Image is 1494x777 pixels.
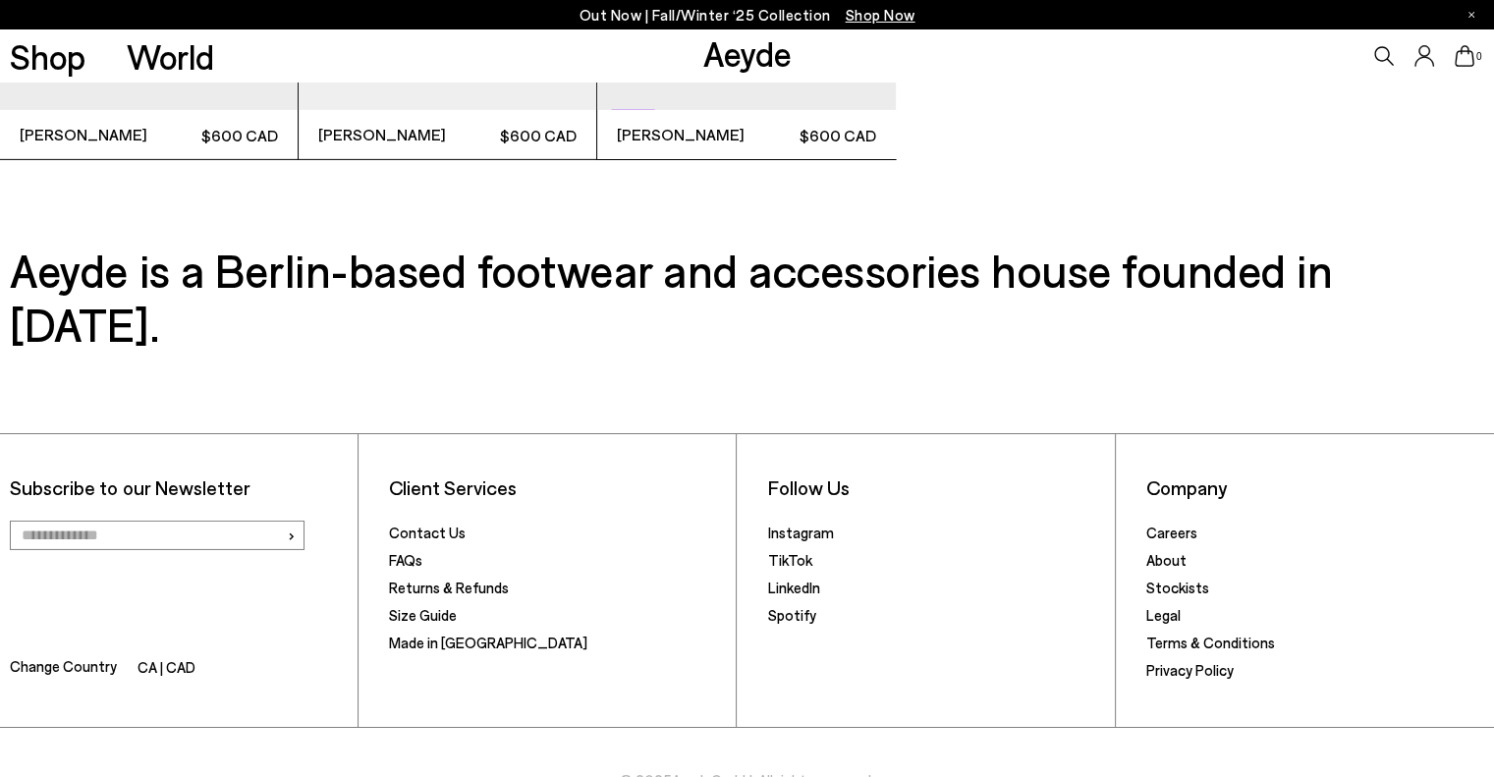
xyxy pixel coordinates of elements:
[10,243,1483,351] h3: Aeyde is a Berlin-based footwear and accessories house founded in [DATE].
[1146,661,1234,679] a: Privacy Policy
[767,475,1104,500] li: Follow Us
[1146,524,1197,541] a: Careers
[389,634,587,651] a: Made in [GEOGRAPHIC_DATA]
[448,123,578,147] span: $600 CAD
[1146,606,1181,624] a: Legal
[389,551,422,569] a: FAQs
[10,654,117,683] span: Change Country
[1474,51,1484,62] span: 0
[318,123,448,146] span: [PERSON_NAME]
[10,39,85,74] a: Shop
[767,579,819,596] a: LinkedIn
[767,606,815,624] a: Spotify
[20,123,149,146] span: [PERSON_NAME]
[149,123,279,147] span: $600 CAD
[389,524,466,541] a: Contact Us
[389,579,509,596] a: Returns & Refunds
[767,551,811,569] a: TikTok
[703,32,792,74] a: Aeyde
[1146,634,1275,651] a: Terms & Conditions
[846,6,915,24] span: Navigate to /collections/new-in
[767,524,833,541] a: Instagram
[747,123,876,147] span: $600 CAD
[10,475,347,500] p: Subscribe to our Newsletter
[127,39,214,74] a: World
[138,655,195,683] li: CA | CAD
[617,123,747,146] span: [PERSON_NAME]
[1146,579,1209,596] a: Stockists
[1146,551,1187,569] a: About
[286,521,295,549] span: ›
[1146,475,1484,500] li: Company
[580,3,915,28] p: Out Now | Fall/Winter ‘25 Collection
[1455,45,1474,67] a: 0
[389,606,457,624] a: Size Guide
[389,475,726,500] li: Client Services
